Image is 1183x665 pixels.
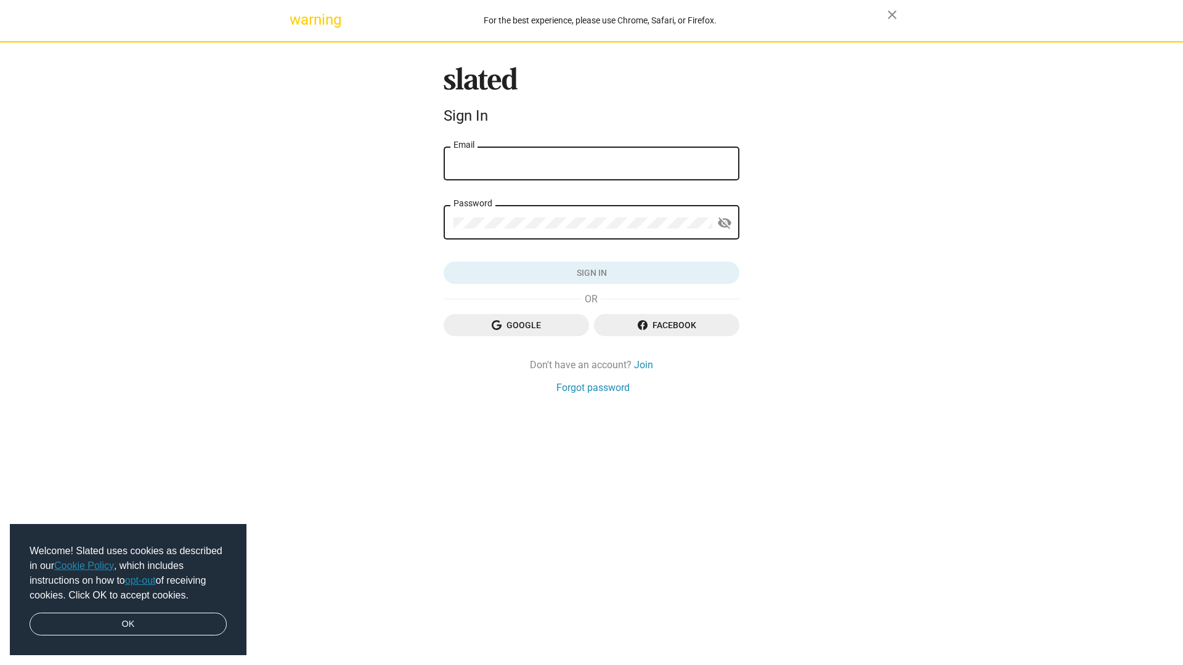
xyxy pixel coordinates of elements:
button: Google [444,314,589,336]
div: cookieconsent [10,524,246,656]
a: Join [634,358,653,371]
div: Sign In [444,107,739,124]
div: Don't have an account? [444,358,739,371]
button: Show password [712,211,737,236]
a: dismiss cookie message [30,613,227,636]
a: opt-out [125,575,156,586]
mat-icon: close [885,7,900,22]
a: Forgot password [556,381,630,394]
span: Facebook [604,314,730,336]
div: For the best experience, please use Chrome, Safari, or Firefox. [313,12,887,29]
a: Cookie Policy [54,560,114,571]
span: Welcome! Slated uses cookies as described in our , which includes instructions on how to of recei... [30,544,227,603]
button: Facebook [594,314,739,336]
sl-branding: Sign In [444,67,739,130]
span: Google [453,314,579,336]
mat-icon: visibility_off [717,214,732,233]
mat-icon: warning [290,12,304,27]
